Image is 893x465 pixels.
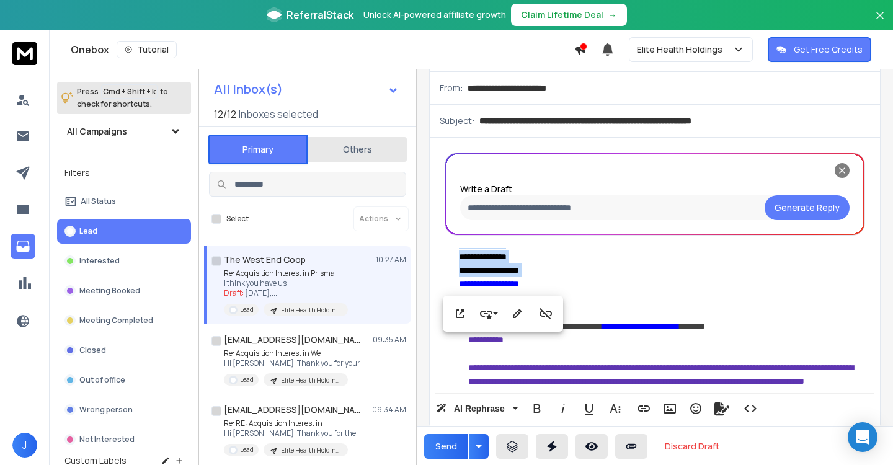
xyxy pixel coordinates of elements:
[239,107,318,122] h3: Inboxes selected
[872,7,888,37] button: Close banner
[79,316,153,325] p: Meeting Completed
[79,375,125,385] p: Out of office
[79,405,133,415] p: Wrong person
[511,4,627,26] button: Claim Lifetime Deal→
[81,197,116,206] p: All Status
[281,306,340,315] p: Elite Health Holdings - Home Care
[440,115,474,127] p: Subject:
[608,9,617,21] span: →
[287,7,353,22] span: ReferralStack
[477,301,500,326] button: Style
[57,164,191,182] h3: Filters
[632,396,655,421] button: Insert Link (⌘K)
[373,335,406,345] p: 09:35 AM
[658,396,682,421] button: Insert Image (⌘P)
[57,308,191,333] button: Meeting Completed
[71,41,574,58] div: Onebox
[240,445,254,454] p: Lead
[57,219,191,244] button: Lead
[214,107,236,122] span: 12 / 12
[768,37,871,62] button: Get Free Credits
[281,446,340,455] p: Elite Health Holdings - Home Care
[57,189,191,214] button: All Status
[245,288,277,298] span: [DATE], ...
[57,397,191,422] button: Wrong person
[534,301,558,326] button: Unlink
[224,418,356,428] p: Re: RE: Acquisition Interest in
[77,86,168,110] p: Press to check for shortcuts.
[79,435,135,445] p: Not Interested
[848,422,877,452] div: Open Intercom Messenger
[684,396,708,421] button: Emoticons
[79,286,140,296] p: Meeting Booked
[240,375,254,384] p: Lead
[448,301,472,326] button: Open Link
[739,396,762,421] button: Code View
[308,136,407,163] button: Others
[224,358,360,368] p: Hi [PERSON_NAME], Thank you for your
[376,255,406,265] p: 10:27 AM
[224,334,360,346] h1: [EMAIL_ADDRESS][DOMAIN_NAME]
[57,249,191,273] button: Interested
[372,405,406,415] p: 09:34 AM
[433,396,520,421] button: AI Rephrase
[603,396,627,421] button: More Text
[424,434,468,459] button: Send
[224,268,348,278] p: Re: Acquisition Interest in Prisma
[12,433,37,458] button: J
[57,278,191,303] button: Meeting Booked
[117,41,177,58] button: Tutorial
[281,376,340,385] p: Elite Health Holdings - Home Care
[79,226,97,236] p: Lead
[224,348,360,358] p: Re: Acquisition Interest in We
[710,396,734,421] button: Signature
[101,84,158,99] span: Cmd + Shift + k
[204,77,409,102] button: All Inbox(s)
[214,83,283,95] h1: All Inbox(s)
[79,345,106,355] p: Closed
[224,404,360,416] h1: [EMAIL_ADDRESS][DOMAIN_NAME]
[224,278,348,288] p: I think you have us
[57,427,191,452] button: Not Interested
[794,43,863,56] p: Get Free Credits
[637,43,727,56] p: Elite Health Holdings
[208,135,308,164] button: Primary
[460,183,512,195] label: Write a Draft
[57,338,191,363] button: Closed
[57,119,191,144] button: All Campaigns
[765,195,850,220] button: Clear input
[57,368,191,392] button: Out of office
[655,434,729,459] button: Discard Draft
[224,254,306,266] h1: The West End Coop
[240,305,254,314] p: Lead
[363,9,506,21] p: Unlock AI-powered affiliate growth
[67,125,127,138] h1: All Campaigns
[224,428,356,438] p: Hi [PERSON_NAME], Thank you for the
[224,288,244,298] span: Draft:
[79,256,120,266] p: Interested
[226,214,249,224] label: Select
[525,396,549,421] button: Bold (⌘B)
[440,82,463,94] p: From:
[551,396,575,421] button: Italic (⌘I)
[577,396,601,421] button: Underline (⌘U)
[451,404,507,414] span: AI Rephrase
